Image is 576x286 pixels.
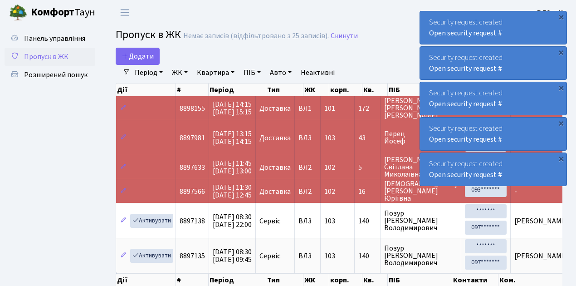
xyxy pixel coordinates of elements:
[429,64,502,74] a: Open security request #
[183,32,329,40] div: Немає записів (відфільтровано з 25 записів).
[331,32,358,40] a: Скинути
[213,99,252,117] span: [DATE] 14:15 [DATE] 15:15
[324,251,335,261] span: 103
[213,129,252,147] span: [DATE] 13:15 [DATE] 14:15
[358,164,376,171] span: 5
[324,133,335,143] span: 103
[5,30,95,48] a: Панель управління
[384,210,457,232] span: Позур [PERSON_NAME] Володимирович
[358,252,376,260] span: 140
[259,134,291,142] span: Доставка
[362,84,388,96] th: Кв.
[420,11,566,44] div: Security request created
[213,182,252,200] span: [DATE] 11:30 [DATE] 12:45
[193,65,238,80] a: Квартира
[130,214,173,228] a: Активувати
[358,105,376,112] span: 172
[180,187,205,197] span: 8897566
[537,8,565,18] b: ВЛ2 -. К.
[324,104,335,113] span: 101
[384,130,457,145] span: Перец Йосеф
[298,134,317,142] span: ВЛ3
[116,48,160,65] a: Додати
[180,104,205,113] span: 8898155
[358,217,376,225] span: 140
[259,164,291,171] span: Доставка
[213,212,252,230] span: [DATE] 08:30 [DATE] 22:00
[429,134,502,144] a: Open security request #
[358,188,376,195] span: 16
[213,247,252,265] span: [DATE] 08:30 [DATE] 09:45
[266,84,303,96] th: Тип
[5,48,95,66] a: Пропуск в ЖК
[180,251,205,261] span: 8897135
[429,28,502,38] a: Open security request #
[358,134,376,142] span: 43
[9,4,27,22] img: logo.png
[324,163,335,173] span: 102
[329,84,362,96] th: корп.
[514,251,568,261] span: [PERSON_NAME]
[24,70,88,80] span: Розширений пошук
[116,84,176,96] th: Дії
[537,7,565,18] a: ВЛ2 -. К.
[266,65,295,80] a: Авто
[24,34,85,44] span: Панель управління
[298,217,317,225] span: ВЛ3
[209,84,266,96] th: Період
[259,188,291,195] span: Доставка
[556,48,566,57] div: ×
[388,84,452,96] th: ПІБ
[180,216,205,226] span: 8897138
[213,158,252,176] span: [DATE] 11:45 [DATE] 13:00
[384,180,457,202] span: [DEMOGRAPHIC_DATA] [PERSON_NAME] Юріївна
[514,216,568,226] span: [PERSON_NAME]
[5,66,95,84] a: Розширений пошук
[176,84,209,96] th: #
[259,217,280,225] span: Сервіс
[556,118,566,128] div: ×
[113,5,136,20] button: Переключити навігацію
[298,252,317,260] span: ВЛ3
[514,187,517,197] span: -
[384,245,457,266] span: Позур [PERSON_NAME] Володимирович
[24,52,68,62] span: Пропуск в ЖК
[116,27,181,43] span: Пропуск в ЖК
[420,82,566,115] div: Security request created
[180,133,205,143] span: 8897981
[259,252,280,260] span: Сервіс
[31,5,95,20] span: Таун
[420,118,566,150] div: Security request created
[298,164,317,171] span: ВЛ2
[297,65,338,80] a: Неактивні
[429,99,502,109] a: Open security request #
[168,65,191,80] a: ЖК
[122,51,154,61] span: Додати
[324,216,335,226] span: 103
[259,105,291,112] span: Доставка
[556,154,566,163] div: ×
[180,163,205,173] span: 8897633
[298,105,317,112] span: ВЛ1
[130,249,173,263] a: Активувати
[240,65,264,80] a: ПІБ
[429,170,502,180] a: Open security request #
[384,156,457,178] span: [PERSON_NAME] Світлана Миколаївна
[420,47,566,79] div: Security request created
[31,5,74,20] b: Комфорт
[131,65,166,80] a: Період
[556,12,566,21] div: ×
[420,153,566,186] div: Security request created
[298,188,317,195] span: ВЛ2
[556,83,566,92] div: ×
[303,84,329,96] th: ЖК
[384,97,457,119] span: [PERSON_NAME] [PERSON_NAME] [PERSON_NAME]
[324,187,335,197] span: 102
